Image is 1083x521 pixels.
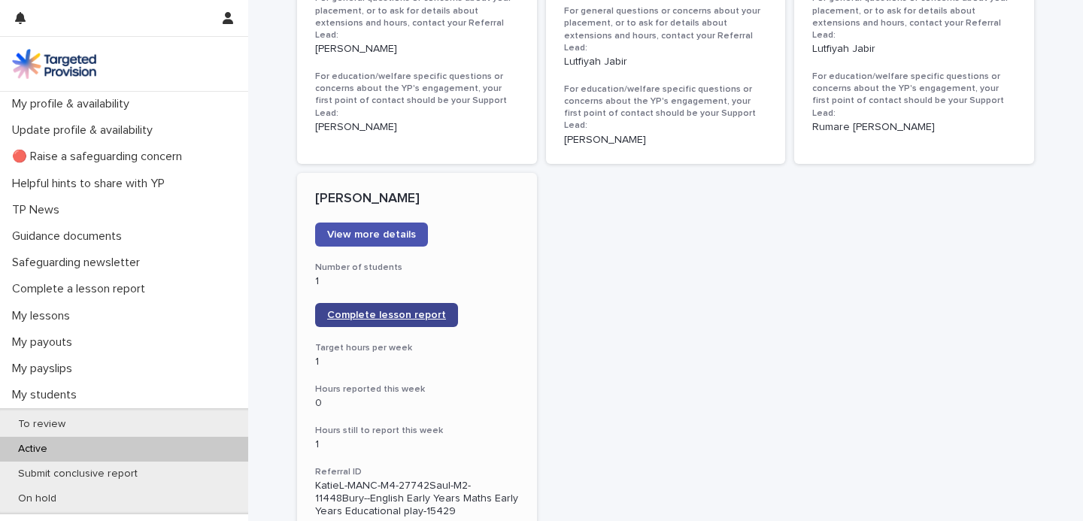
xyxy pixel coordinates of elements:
p: KatieL-MANC-M4-27742Saul-M2-11448Bury--English Early Years Maths Early Years Educational play-15429 [315,480,519,517]
p: 1 [315,438,519,451]
p: Update profile & availability [6,123,165,138]
p: My lessons [6,309,82,323]
h3: Hours still to report this week [315,425,519,437]
p: 1 [315,275,519,288]
p: Rumare [PERSON_NAME] [812,121,1016,134]
p: Active [6,443,59,456]
p: To review [6,418,77,431]
p: [PERSON_NAME] [564,134,768,147]
p: Guidance documents [6,229,134,244]
span: View more details [327,229,416,240]
h3: Number of students [315,262,519,274]
img: M5nRWzHhSzIhMunXDL62 [12,49,96,79]
h3: For education/welfare specific questions or concerns about the YP's engagement, your first point ... [315,71,519,120]
p: My students [6,388,89,402]
a: View more details [315,223,428,247]
p: My profile & availability [6,97,141,111]
h3: Referral ID [315,466,519,478]
h3: For education/welfare specific questions or concerns about the YP's engagement, your first point ... [564,83,768,132]
p: [PERSON_NAME] [315,191,519,207]
p: 1 [315,356,519,368]
p: [PERSON_NAME] [315,121,519,134]
p: Submit conclusive report [6,468,150,480]
p: Safeguarding newsletter [6,256,152,270]
p: On hold [6,492,68,505]
h3: Hours reported this week [315,383,519,395]
p: Lutfiyah Jabir [812,43,1016,56]
p: Complete a lesson report [6,282,157,296]
h3: Target hours per week [315,342,519,354]
p: Helpful hints to share with YP [6,177,177,191]
p: TP News [6,203,71,217]
p: My payslips [6,362,84,376]
a: Complete lesson report [315,303,458,327]
p: My payouts [6,335,84,350]
p: Lutfiyah Jabir [564,56,768,68]
p: [PERSON_NAME] [315,43,519,56]
h3: For education/welfare specific questions or concerns about the YP's engagement, your first point ... [812,71,1016,120]
p: 🔴 Raise a safeguarding concern [6,150,194,164]
p: 0 [315,397,519,410]
span: Complete lesson report [327,310,446,320]
h3: For general questions or concerns about your placement, or to ask for details about extensions an... [564,5,768,54]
